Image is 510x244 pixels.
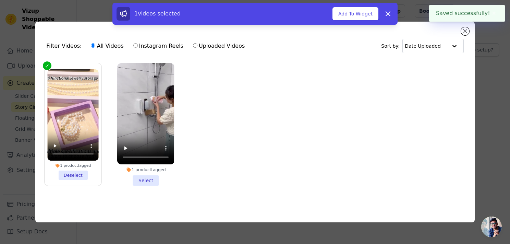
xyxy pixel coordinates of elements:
[490,9,498,18] button: Close
[481,217,502,237] a: Open chat
[461,27,469,35] button: Close modal
[193,42,245,50] label: Uploaded Videos
[134,10,181,17] span: 1 videos selected
[48,163,99,168] div: 1 product tagged
[429,5,505,22] div: Saved successfully!
[117,167,174,173] div: 1 product tagged
[381,39,464,53] div: Sort by:
[332,7,378,20] button: Add To Widget
[133,42,184,50] label: Instagram Reels
[46,38,248,54] div: Filter Videos:
[90,42,124,50] label: All Videos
